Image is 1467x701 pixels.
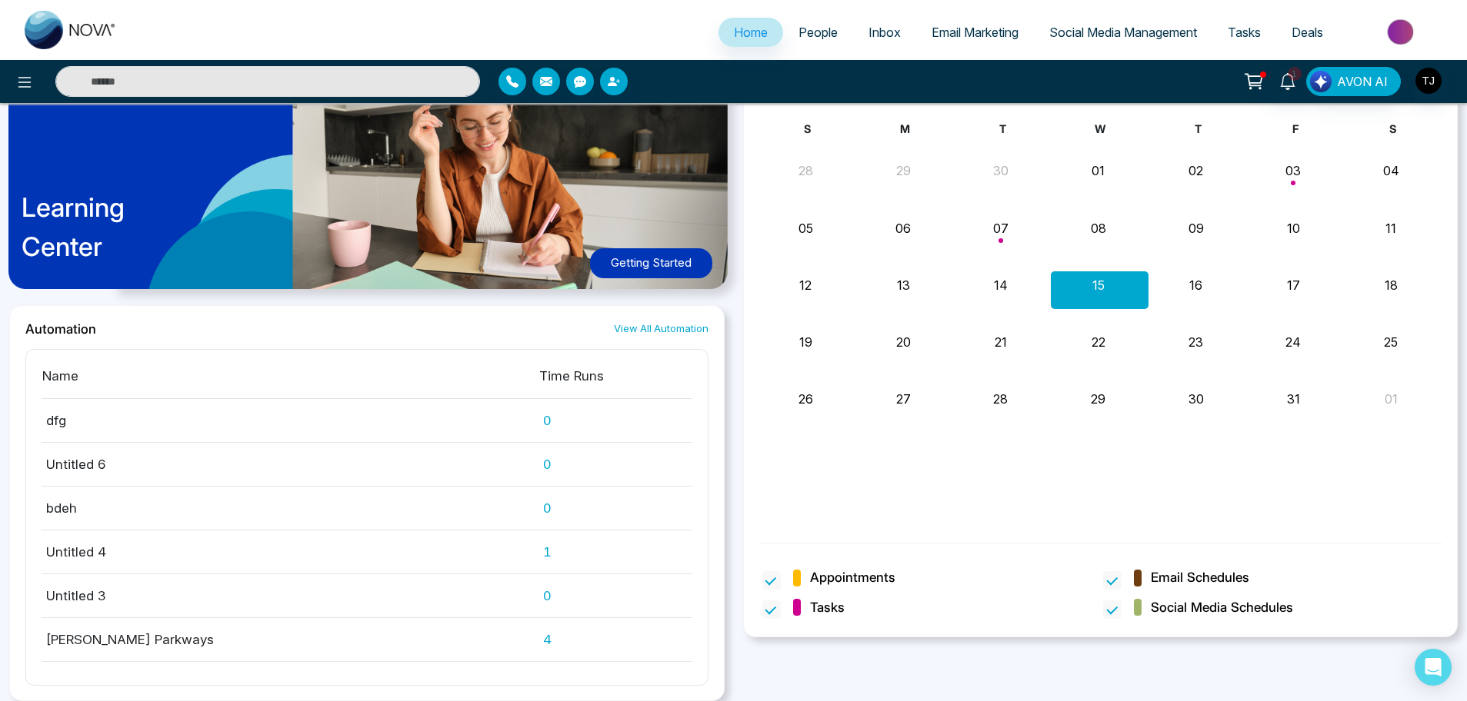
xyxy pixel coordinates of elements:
button: 18 [1385,276,1398,294]
button: 23 [1189,333,1203,351]
div: Month View [759,121,1442,524]
a: LearningCenterGetting Started [9,47,725,305]
td: bdeh [42,486,538,530]
button: 19 [799,333,812,351]
button: 28 [993,390,1008,408]
button: 09 [1189,219,1204,238]
span: T [999,122,1006,135]
button: 29 [896,161,911,180]
td: dfg [42,398,538,442]
a: Inbox [853,18,916,47]
a: Deals [1276,18,1339,47]
td: 0 [538,398,692,442]
a: Home [718,18,783,47]
button: 10 [1287,219,1300,238]
button: 29 [1091,390,1105,408]
button: 01 [1385,390,1398,408]
button: Getting Started [590,248,712,278]
td: 0 [538,661,692,693]
span: Social Media Schedules [1151,598,1293,618]
span: Email Marketing [932,25,1019,40]
td: 0 [538,486,692,530]
button: 24 [1285,333,1301,351]
button: 06 [895,219,911,238]
button: 14 [994,276,1008,294]
a: View All Automation [614,321,708,336]
button: 27 [896,390,911,408]
button: 22 [1092,333,1105,351]
button: 25 [1384,333,1398,351]
span: Appointments [810,568,895,588]
img: Lead Flow [1310,71,1332,92]
a: Tasks [1212,18,1276,47]
span: F [1292,122,1299,135]
button: 16 [1189,276,1202,294]
img: Market-place.gif [1346,15,1458,49]
span: Deals [1292,25,1323,40]
a: People [783,18,853,47]
div: Open Intercom Messenger [1415,649,1452,686]
th: Time Runs [538,365,692,399]
span: M [900,122,910,135]
button: 05 [799,219,813,238]
th: Name [42,365,538,399]
button: 26 [799,390,813,408]
button: 08 [1091,219,1106,238]
button: 31 [1287,390,1300,408]
h2: Automation [25,321,96,337]
span: W [1095,122,1105,135]
span: Email Schedules [1151,568,1249,588]
button: 28 [799,161,813,180]
span: S [804,122,811,135]
td: [PERSON_NAME] Parkways [42,617,538,661]
button: 30 [993,161,1009,180]
a: Email Marketing [916,18,1034,47]
td: 0 [538,442,692,486]
img: Nova CRM Logo [25,11,117,49]
button: 21 [995,333,1007,351]
td: 4 [538,617,692,661]
button: 12 [799,276,812,294]
button: 13 [897,276,910,294]
td: 1 [538,530,692,573]
button: 04 [1383,161,1399,180]
span: 1 [1288,67,1302,81]
td: Untitled 3 [42,573,538,617]
span: S [1389,122,1396,135]
button: 11 [1385,219,1396,238]
span: Tasks [1228,25,1261,40]
p: Learning Center [22,188,125,266]
button: 01 [1092,161,1105,180]
span: T [1195,122,1202,135]
span: Social Media Management [1049,25,1197,40]
td: welcoming [42,661,538,693]
span: Tasks [810,598,845,618]
span: Home [734,25,768,40]
td: 0 [538,573,692,617]
button: AVON AI [1306,67,1401,96]
button: 15 [1092,276,1105,294]
button: 02 [1189,161,1203,180]
td: Untitled 4 [42,530,538,573]
button: 17 [1287,276,1300,294]
button: 20 [896,333,911,351]
span: Inbox [869,25,901,40]
td: Untitled 6 [42,442,538,486]
span: AVON AI [1337,72,1388,91]
a: Social Media Management [1034,18,1212,47]
a: 1 [1269,67,1306,94]
img: User Avatar [1415,68,1442,94]
span: People [799,25,838,40]
button: 30 [1189,390,1204,408]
